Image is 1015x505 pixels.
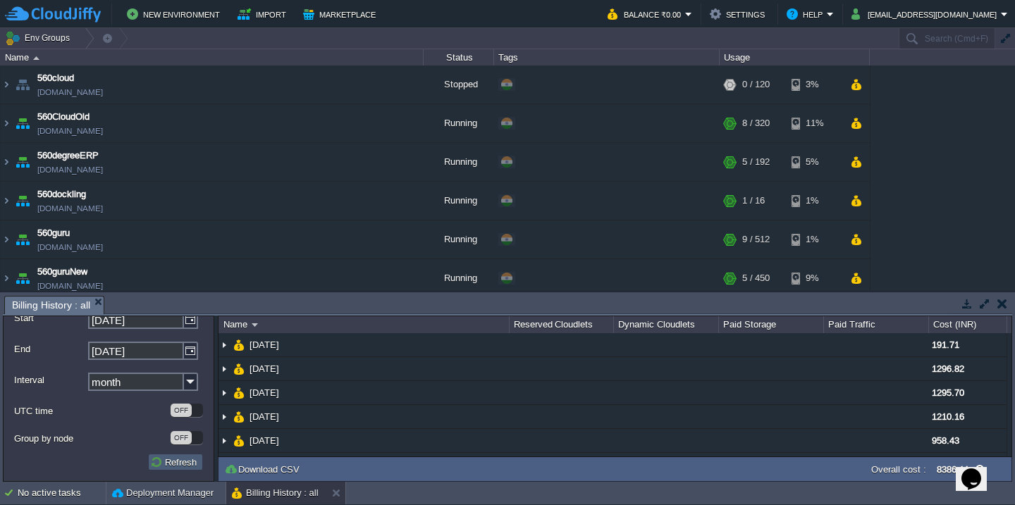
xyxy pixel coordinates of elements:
a: 560guruNew [37,265,87,279]
a: [DOMAIN_NAME] [37,124,103,138]
div: OFF [171,404,192,417]
a: 560CloudOld [37,110,90,124]
div: 9 / 512 [742,220,770,258]
span: 1210.16 [932,411,964,422]
span: [DOMAIN_NAME] [37,201,103,216]
a: [DATE] [248,411,281,423]
div: No active tasks [18,482,106,504]
div: Running [424,220,494,258]
div: 3% [792,66,837,104]
iframe: chat widget [956,449,1001,491]
div: Paid Traffic [825,316,928,333]
div: Cost (INR) [930,316,1007,333]
span: 1296.82 [932,363,964,374]
a: [DOMAIN_NAME] [37,240,103,254]
img: AMDAwAAAACH5BAEAAAAALAAAAAABAAEAAAICRAEAOw== [219,357,230,380]
a: [DOMAIN_NAME] [37,163,103,177]
img: AMDAwAAAACH5BAEAAAAALAAAAAABAAEAAAICRAEAOw== [13,66,32,104]
img: AMDAwAAAACH5BAEAAAAALAAAAAABAAEAAAICRAEAOw== [33,56,39,60]
img: AMDAwAAAACH5BAEAAAAALAAAAAABAAEAAAICRAEAOw== [219,429,230,452]
button: Balance ₹0.00 [608,6,685,23]
img: AMDAwAAAACH5BAEAAAAALAAAAAABAAEAAAICRAEAOw== [233,405,245,428]
div: Reserved Cloudlets [510,316,614,333]
a: 560guru [37,226,70,240]
button: Marketplace [303,6,380,23]
button: Help [787,6,827,23]
img: AMDAwAAAACH5BAEAAAAALAAAAAABAAEAAAICRAEAOw== [13,104,32,142]
div: 1 / 16 [742,182,765,220]
div: Running [424,259,494,297]
a: [DATE] [248,339,281,351]
img: AMDAwAAAACH5BAEAAAAALAAAAAABAAEAAAICRAEAOw== [13,182,32,220]
div: Running [424,182,494,220]
label: Group by node [14,431,169,446]
div: 0 / 120 [742,66,770,104]
img: AMDAwAAAACH5BAEAAAAALAAAAAABAAEAAAICRAEAOw== [219,405,230,428]
div: 5 / 450 [742,259,770,297]
img: AMDAwAAAACH5BAEAAAAALAAAAAABAAEAAAICRAEAOw== [233,453,245,476]
a: 560cloud [37,71,74,85]
button: Billing History : all [232,486,319,500]
a: [DATE] [248,435,281,447]
div: Status [424,49,493,66]
img: AMDAwAAAACH5BAEAAAAALAAAAAABAAEAAAICRAEAOw== [1,259,12,297]
button: Env Groups [5,28,75,48]
a: [DATE] [248,387,281,399]
a: [DOMAIN_NAME] [37,85,103,99]
div: 1% [792,220,837,258]
label: Overall cost : [871,464,926,475]
button: Refresh [150,456,201,468]
div: 5% [792,143,837,181]
span: 958.43 [932,435,959,446]
img: AMDAwAAAACH5BAEAAAAALAAAAAABAAEAAAICRAEAOw== [219,381,230,404]
img: AMDAwAAAACH5BAEAAAAALAAAAAABAAEAAAICRAEAOw== [233,333,245,356]
label: Start [14,311,87,325]
div: Running [424,104,494,142]
span: 191.71 [932,339,959,350]
div: 11% [792,104,837,142]
img: AMDAwAAAACH5BAEAAAAALAAAAAABAAEAAAICRAEAOw== [219,453,230,476]
label: 8386.11 [937,464,969,475]
a: [DOMAIN_NAME] [37,279,103,293]
div: 5 / 192 [742,143,770,181]
div: Usage [720,49,869,66]
label: End [14,342,87,356]
img: AMDAwAAAACH5BAEAAAAALAAAAAABAAEAAAICRAEAOw== [13,259,32,297]
img: AMDAwAAAACH5BAEAAAAALAAAAAABAAEAAAICRAEAOw== [233,429,245,452]
img: AMDAwAAAACH5BAEAAAAALAAAAAABAAEAAAICRAEAOw== [233,357,245,380]
div: Paid Storage [720,316,823,333]
img: AMDAwAAAACH5BAEAAAAALAAAAAABAAEAAAICRAEAOw== [1,220,12,258]
div: Dynamic Cloudlets [615,316,718,333]
img: AMDAwAAAACH5BAEAAAAALAAAAAABAAEAAAICRAEAOw== [13,143,32,181]
div: 9% [792,259,837,297]
div: Name [220,316,509,333]
button: Settings [710,6,769,23]
button: Deployment Manager [112,486,214,500]
a: 560degreeERP [37,149,99,163]
div: OFF [171,431,192,444]
img: AMDAwAAAACH5BAEAAAAALAAAAAABAAEAAAICRAEAOw== [252,323,258,327]
div: 8 / 320 [742,104,770,142]
div: Name [1,49,423,66]
div: Running [424,143,494,181]
span: 1295.70 [932,387,964,398]
a: [DATE] [248,363,281,375]
img: AMDAwAAAACH5BAEAAAAALAAAAAABAAEAAAICRAEAOw== [1,182,12,220]
img: AMDAwAAAACH5BAEAAAAALAAAAAABAAEAAAICRAEAOw== [233,381,245,404]
button: New Environment [127,6,224,23]
div: Stopped [424,66,494,104]
img: AMDAwAAAACH5BAEAAAAALAAAAAABAAEAAAICRAEAOw== [1,104,12,142]
button: Download CSV [224,463,304,475]
label: UTC time [14,404,169,418]
label: Interval [14,373,87,387]
img: CloudJiffy [5,6,101,23]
